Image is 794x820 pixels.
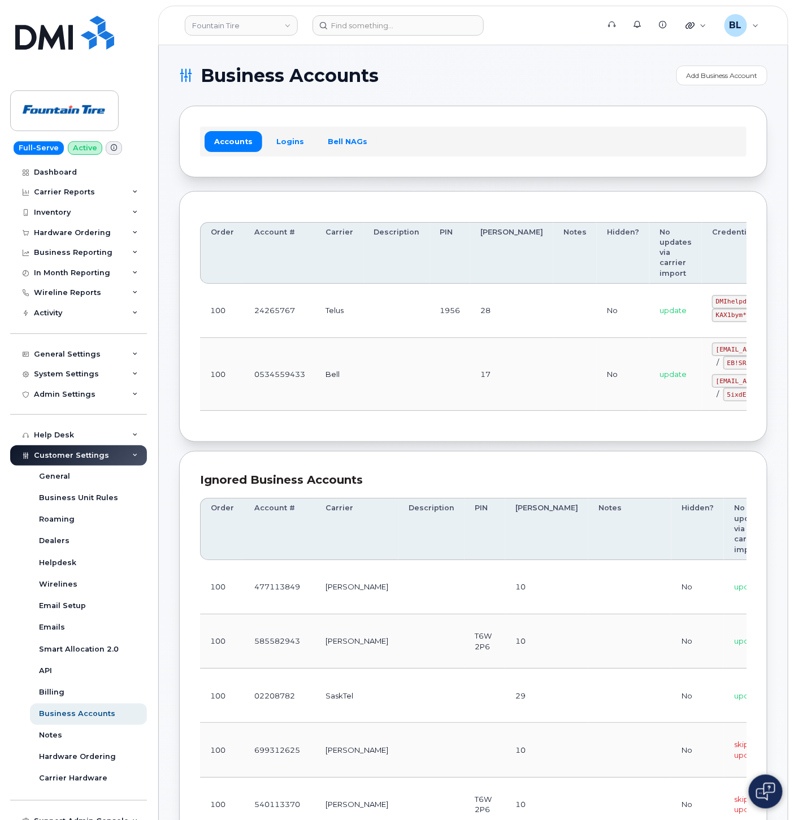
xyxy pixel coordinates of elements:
td: [PERSON_NAME] [315,723,398,777]
span: update [734,582,761,591]
div: Ignored Business Accounts [200,472,747,488]
code: 5ixdEOw6!y [723,388,770,401]
td: SaskTel [315,669,398,723]
td: 10 [505,614,588,669]
th: Order [200,498,244,559]
th: No updates via carrier import [724,498,776,559]
span: update [734,636,761,645]
span: update [660,370,687,379]
th: [PERSON_NAME] [470,222,553,284]
th: Order [200,222,244,284]
img: Open chat [756,783,775,801]
code: DMIhelpdesk [712,295,762,309]
span: Business Accounts [201,67,379,84]
td: 02208782 [244,669,315,723]
span: / [717,358,719,367]
span: skip updates [734,740,765,760]
td: 24265767 [244,284,315,338]
th: Carrier [315,498,398,559]
td: 28 [470,284,553,338]
th: [PERSON_NAME] [505,498,588,559]
td: 0534559433 [244,338,315,411]
th: Description [398,498,465,559]
th: Description [363,222,429,284]
a: Bell NAGs [318,131,377,151]
span: skip updates [734,795,765,814]
a: Add Business Account [676,66,767,85]
th: Account # [244,222,315,284]
td: 699312625 [244,723,315,777]
td: [PERSON_NAME] [315,614,398,669]
td: 100 [200,338,244,411]
td: No [671,560,724,614]
td: 100 [200,614,244,669]
td: 29 [505,669,588,723]
th: Hidden? [597,222,649,284]
td: T6W 2P6 [465,614,505,669]
th: Notes [553,222,597,284]
td: Telus [315,284,363,338]
th: Notes [588,498,671,559]
td: No [597,284,649,338]
code: KAX1bym*nam!dtn7vxz [712,309,793,322]
th: PIN [429,222,470,284]
td: 1956 [429,284,470,338]
span: update [734,691,761,700]
td: 10 [505,723,588,777]
span: / [717,389,719,398]
td: 585582943 [244,614,315,669]
a: Logins [267,131,314,151]
td: 100 [200,723,244,777]
td: No [671,614,724,669]
td: No [597,338,649,411]
th: No updates via carrier import [649,222,702,284]
td: 100 [200,284,244,338]
td: 100 [200,560,244,614]
th: PIN [465,498,505,559]
td: 100 [200,669,244,723]
td: 10 [505,560,588,614]
td: 477113849 [244,560,315,614]
td: No [671,723,724,777]
th: Hidden? [671,498,724,559]
td: No [671,669,724,723]
td: Bell [315,338,363,411]
td: 17 [470,338,553,411]
td: [PERSON_NAME] [315,560,398,614]
a: Accounts [205,131,262,151]
th: Carrier [315,222,363,284]
code: EB!SR142Y5rm [723,356,777,370]
th: Account # [244,498,315,559]
span: update [660,306,687,315]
